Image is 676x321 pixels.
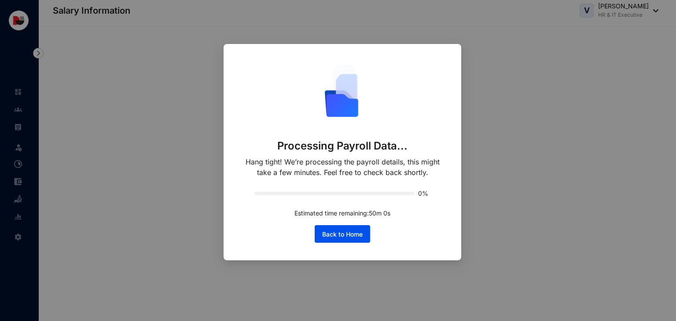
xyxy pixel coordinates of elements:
span: Back to Home [322,230,363,239]
span: 0% [418,190,430,197]
button: Back to Home [315,225,370,243]
p: Hang tight! We’re processing the payroll details, this might take a few minutes. Feel free to che... [241,157,444,178]
p: Estimated time remaining: 50 m 0 s [294,208,390,218]
p: Processing Payroll Data... [277,139,408,153]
